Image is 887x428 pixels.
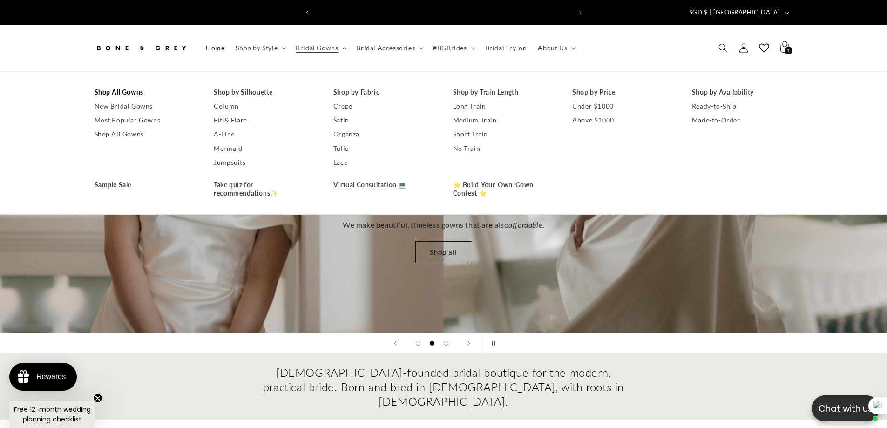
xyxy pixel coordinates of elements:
[214,178,315,200] a: Take quiz for recommendations✨
[290,38,351,58] summary: Bridal Gowns
[453,99,554,113] a: Long Train
[532,38,580,58] summary: About Us
[343,218,544,232] p: We make beautiful, timeless gowns that are also .
[787,47,790,54] span: 1
[433,44,467,52] span: #BGBrides
[572,113,673,127] a: Above $1000
[214,85,315,99] a: Shop by Silhouette
[214,127,315,141] a: A-Line
[692,99,793,113] a: Ready-to-Ship
[297,4,318,21] button: Previous announcement
[333,99,434,113] a: Crepe
[333,178,434,192] a: Virtual Consultation 💻
[572,99,673,113] a: Under $1000
[812,402,880,415] p: Chat with us
[453,127,554,141] a: Short Train
[91,34,191,62] a: Bone and Grey Bridal
[485,44,527,52] span: Bridal Try-on
[689,8,780,17] span: SGD $ | [GEOGRAPHIC_DATA]
[214,156,315,170] a: Jumpsuits
[200,38,230,58] a: Home
[570,4,590,21] button: Next announcement
[482,333,502,353] button: Pause slideshow
[411,336,425,350] button: Load slide 1 of 3
[333,156,434,170] a: Lace
[95,178,196,192] a: Sample Sale
[439,336,453,350] button: Load slide 3 of 3
[214,113,315,127] a: Fit & Flare
[236,44,278,52] span: Shop by Style
[333,85,434,99] a: Shop by Fabric
[95,113,196,127] a: Most Popular Gowns
[95,38,188,58] img: Bone and Grey Bridal
[95,85,196,99] a: Shop All Gowns
[214,142,315,156] a: Mermaid
[14,405,91,424] span: Free 12-month wedding planning checklist
[385,333,406,353] button: Previous slide
[453,113,554,127] a: Medium Train
[538,44,567,52] span: About Us
[9,401,95,428] div: Free 12-month wedding planning checklistClose teaser
[230,38,290,58] summary: Shop by Style
[425,336,439,350] button: Load slide 2 of 3
[333,127,434,141] a: Organza
[508,220,542,229] em: affordable
[453,142,554,156] a: No Train
[427,38,479,58] summary: #BGBrides
[692,113,793,127] a: Made-to-Order
[415,241,472,263] a: Shop all
[262,365,625,409] h2: [DEMOGRAPHIC_DATA]-founded bridal boutique for the modern, practical bride. Born and bred in [DEM...
[95,99,196,113] a: New Bridal Gowns
[333,113,434,127] a: Satin
[93,394,102,403] button: Close teaser
[356,44,415,52] span: Bridal Accessories
[453,85,554,99] a: Shop by Train Length
[684,4,793,21] button: SGD $ | [GEOGRAPHIC_DATA]
[333,142,434,156] a: Tulle
[459,333,479,353] button: Next slide
[572,85,673,99] a: Shop by Price
[692,85,793,99] a: Shop by Availability
[453,178,554,200] a: ⭐ Build-Your-Own-Gown Contest ⭐
[296,44,338,52] span: Bridal Gowns
[351,38,427,58] summary: Bridal Accessories
[480,38,533,58] a: Bridal Try-on
[95,127,196,141] a: Shop All Gowns
[36,373,66,381] div: Rewards
[812,395,880,421] button: Open chatbox
[713,38,733,58] summary: Search
[214,99,315,113] a: Column
[206,44,224,52] span: Home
